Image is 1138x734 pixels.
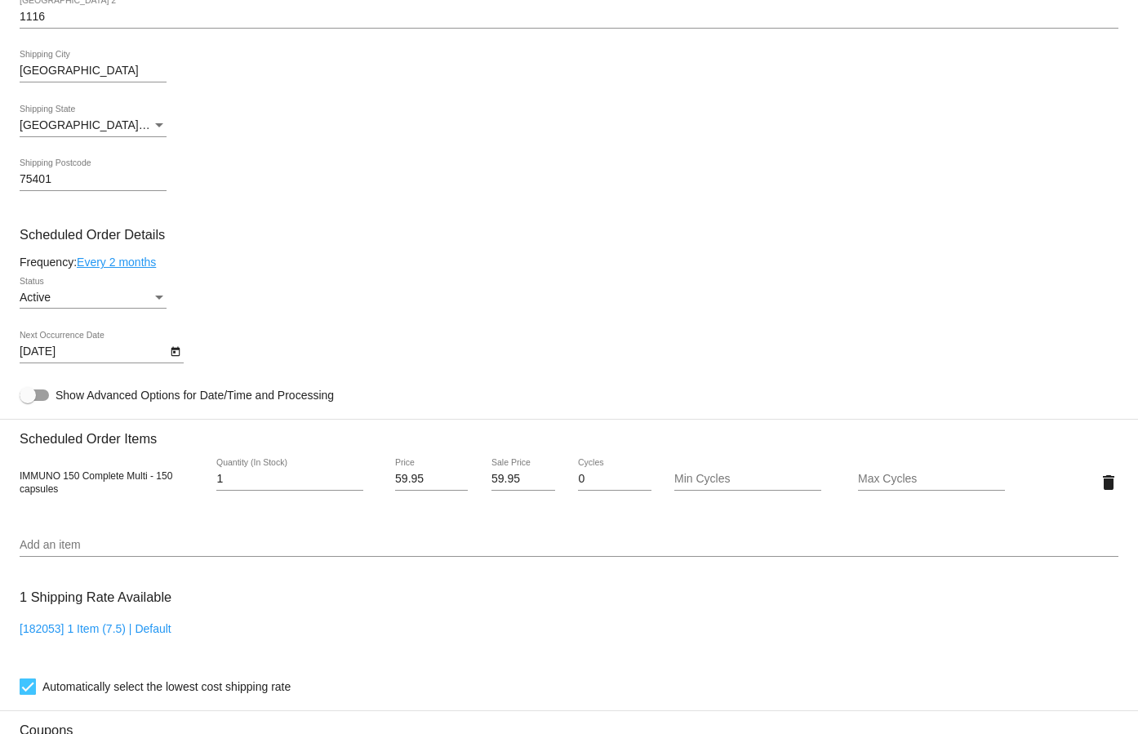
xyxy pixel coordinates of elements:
[395,473,468,486] input: Price
[858,473,1005,486] input: Max Cycles
[20,256,1118,269] div: Frequency:
[167,342,184,359] button: Open calendar
[20,65,167,78] input: Shipping City
[674,473,821,486] input: Min Cycles
[20,470,172,495] span: IMMUNO 150 Complete Multi - 150 capsules
[1099,473,1118,492] mat-icon: delete
[20,622,171,635] a: [182053] 1 Item (7.5) | Default
[20,119,167,132] mat-select: Shipping State
[216,473,363,486] input: Quantity (In Stock)
[20,227,1118,242] h3: Scheduled Order Details
[20,539,1118,552] input: Add an item
[20,173,167,186] input: Shipping Postcode
[56,387,334,403] span: Show Advanced Options for Date/Time and Processing
[578,473,651,486] input: Cycles
[20,580,171,615] h3: 1 Shipping Rate Available
[77,256,156,269] a: Every 2 months
[20,345,167,358] input: Next Occurrence Date
[20,118,211,131] span: [GEOGRAPHIC_DATA] | [US_STATE]
[20,419,1118,447] h3: Scheduled Order Items
[20,291,51,304] span: Active
[20,11,1118,24] input: Shipping Street 2
[42,677,291,696] span: Automatically select the lowest cost shipping rate
[491,473,555,486] input: Sale Price
[20,291,167,305] mat-select: Status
